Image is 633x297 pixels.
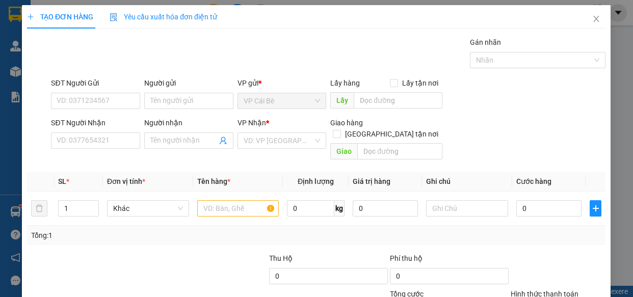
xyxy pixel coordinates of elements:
[51,77,141,89] div: SĐT Người Gửi
[219,137,227,145] span: user-add
[341,128,443,140] span: [GEOGRAPHIC_DATA] tận nơi
[591,204,601,212] span: plus
[238,77,327,89] div: VP gửi
[145,117,234,128] div: Người nhận
[390,253,509,268] div: Phí thu hộ
[58,177,66,185] span: SL
[353,200,418,217] input: 0
[590,200,602,217] button: plus
[331,92,354,109] span: Lấy
[51,117,141,128] div: SĐT Người Nhận
[31,200,47,217] button: delete
[354,92,443,109] input: Dọc đường
[114,201,183,216] span: Khác
[470,38,502,46] label: Gán nhãn
[331,119,363,127] span: Giao hàng
[583,5,611,34] button: Close
[331,79,360,87] span: Lấy hàng
[145,77,234,89] div: Người gửi
[334,200,345,217] span: kg
[197,200,279,217] input: VD: Bàn, Ghế
[423,172,513,192] th: Ghi chú
[358,143,443,159] input: Dọc đường
[108,177,146,185] span: Đơn vị tính
[27,13,34,20] span: plus
[427,200,509,217] input: Ghi Chú
[516,177,551,185] span: Cước hàng
[110,13,118,21] img: icon
[27,13,93,21] span: TẠO ĐƠN HÀNG
[298,177,334,185] span: Định lượng
[238,119,266,127] span: VP Nhận
[31,230,245,241] div: Tổng: 1
[197,177,230,185] span: Tên hàng
[399,77,443,89] span: Lấy tận nơi
[269,254,293,262] span: Thu Hộ
[353,177,390,185] span: Giá trị hàng
[110,13,218,21] span: Yêu cầu xuất hóa đơn điện tử
[244,93,321,109] span: VP Cái Bè
[331,143,358,159] span: Giao
[593,15,601,23] span: close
